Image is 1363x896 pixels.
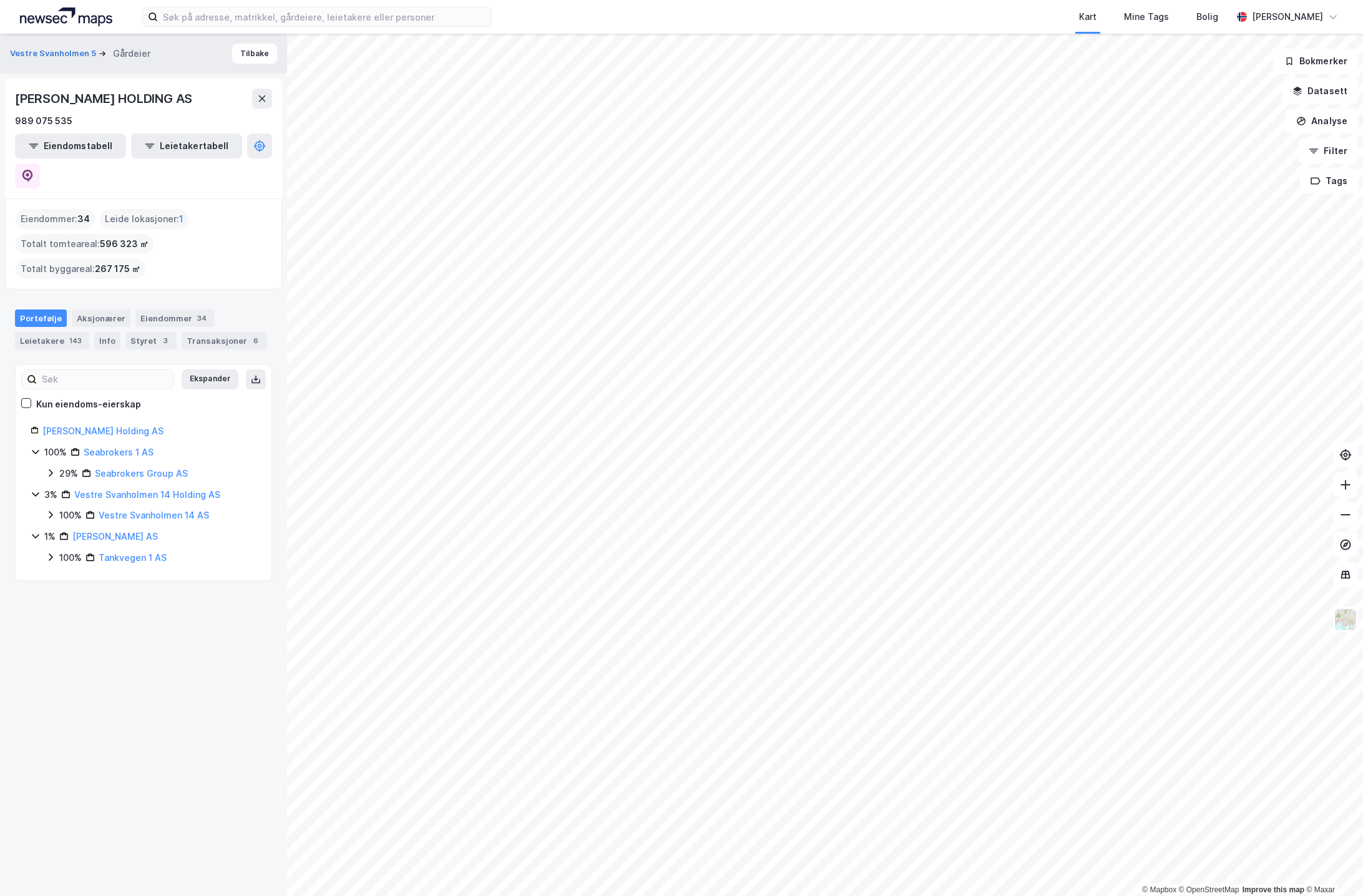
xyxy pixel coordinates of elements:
div: 3 [159,334,172,347]
div: 100% [59,550,82,565]
input: Søk [37,370,173,389]
a: Vestre Svanholmen 14 AS [99,510,209,520]
div: Leide lokasjoner : [100,209,188,229]
button: Filter [1298,139,1358,163]
button: Tags [1300,168,1358,193]
div: 1% [44,529,56,544]
div: [PERSON_NAME] [1252,9,1323,24]
div: 34 [195,312,209,324]
a: Vestre Svanholmen 14 Holding AS [74,489,220,500]
span: 267 175 ㎡ [95,261,140,276]
a: Seabrokers Group AS [95,468,188,479]
div: Kun eiendoms-eierskap [36,397,141,412]
div: Mine Tags [1124,9,1169,24]
img: logo.a4113a55bc3d86da70a041830d287a7e.svg [20,7,112,26]
a: Mapbox [1142,885,1176,894]
button: Eiendomstabell [15,134,126,158]
button: Vestre Svanholmen 5 [10,47,99,60]
div: Aksjonærer [72,309,130,327]
button: Leietakertabell [131,134,242,158]
div: 100% [44,445,67,460]
div: 143 [67,334,84,347]
div: Eiendommer : [16,209,95,229]
div: Gårdeier [113,46,150,61]
a: OpenStreetMap [1179,885,1239,894]
div: Eiendommer [135,309,214,327]
img: Z [1334,608,1357,631]
div: 989 075 535 [15,114,72,129]
a: [PERSON_NAME] AS [72,531,158,542]
a: Tankvegen 1 AS [99,552,167,563]
span: 34 [77,212,90,226]
button: Ekspander [182,369,238,389]
a: Seabrokers 1 AS [84,447,154,457]
button: Datasett [1282,79,1358,104]
div: Portefølje [15,309,67,327]
a: Improve this map [1243,885,1304,894]
div: Leietakere [15,332,89,349]
div: 100% [59,508,82,523]
span: 1 [179,212,183,226]
button: Bokmerker [1274,49,1358,74]
a: [PERSON_NAME] Holding AS [42,426,164,436]
iframe: Chat Widget [1301,836,1363,896]
div: 3% [44,487,57,502]
div: Bolig [1196,9,1218,24]
div: Styret [125,332,177,349]
div: Totalt byggareal : [16,259,145,279]
div: Info [94,332,120,349]
input: Søk på adresse, matrikkel, gårdeiere, leietakere eller personer [158,7,491,26]
div: Transaksjoner [182,332,267,349]
div: [PERSON_NAME] HOLDING AS [15,89,195,109]
div: Kart [1079,9,1097,24]
span: 596 323 ㎡ [100,236,149,251]
div: 6 [250,334,262,347]
button: Tilbake [232,44,277,64]
button: Analyse [1286,109,1358,134]
div: Kontrollprogram for chat [1301,836,1363,896]
div: 29% [59,466,78,481]
div: Totalt tomteareal : [16,234,154,254]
